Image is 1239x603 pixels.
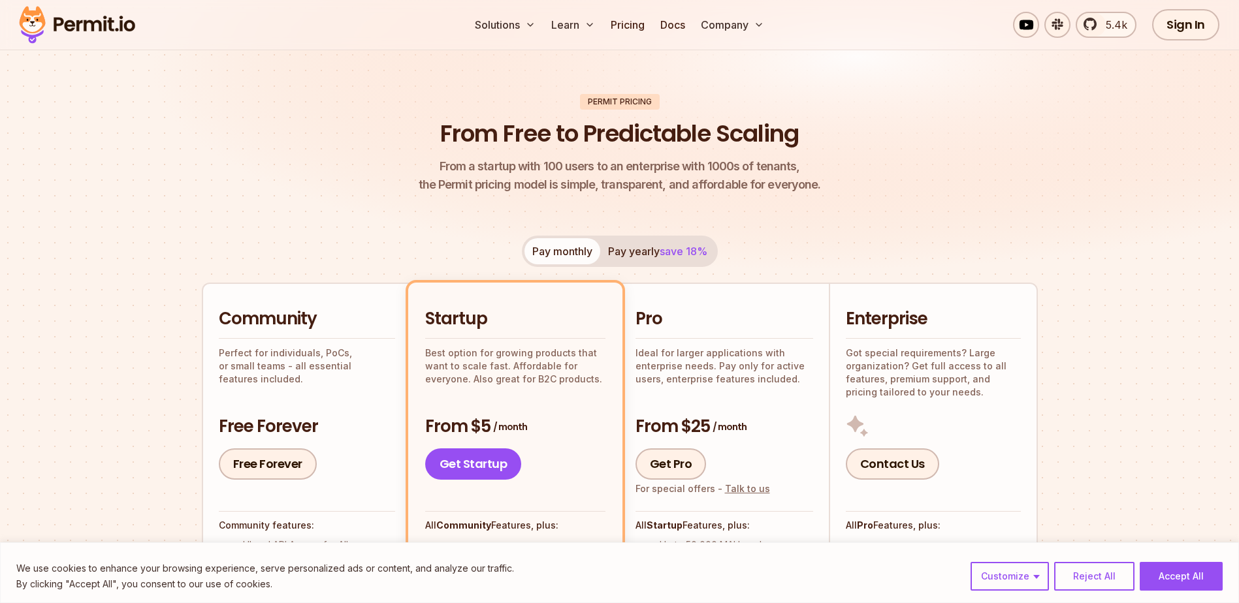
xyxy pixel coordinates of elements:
[1098,17,1127,33] span: 5.4k
[16,561,514,576] p: We use cookies to enhance your browsing experience, serve personalized ads or content, and analyz...
[655,12,690,38] a: Docs
[971,562,1049,591] button: Customize
[546,12,600,38] button: Learn
[605,12,650,38] a: Pricing
[636,307,813,331] h2: Pro
[419,157,821,176] span: From a startup with 100 users to an enterprise with 1000s of tenants,
[580,94,660,110] div: Permit Pricing
[636,415,813,439] h3: From $25
[219,415,395,439] h3: Free Forever
[660,538,813,564] p: Up to 50,000 MAU, and 20,000 Tenants
[449,540,603,553] p: Up to 25,000 MAU and 100 Tenants
[846,519,1021,532] h4: All Features, plus:
[713,420,747,433] span: / month
[219,307,395,331] h2: Community
[846,347,1021,399] p: Got special requirements? Large organization? Get full access to all features, premium support, a...
[219,347,395,386] p: Perfect for individuals, PoCs, or small teams - all essential features included.
[725,483,770,494] a: Talk to us
[846,307,1021,331] h2: Enterprise
[436,519,491,531] strong: Community
[425,448,522,480] a: Get Startup
[1140,562,1223,591] button: Accept All
[857,519,873,531] strong: Pro
[1054,562,1134,591] button: Reject All
[636,347,813,386] p: Ideal for larger applications with enterprise needs. Pay only for active users, enterprise featur...
[870,540,998,553] p: No limits on MAU and Tenants
[425,347,605,386] p: Best option for growing products that want to scale fast. Affordable for everyone. Also great for...
[425,415,605,439] h3: From $5
[1076,12,1136,38] a: 5.4k
[647,519,683,531] strong: Startup
[425,307,605,331] h2: Startup
[440,117,799,150] h1: From Free to Predictable Scaling
[696,12,769,38] button: Company
[846,448,939,480] a: Contact Us
[493,420,527,433] span: / month
[16,576,514,592] p: By clicking "Accept All", you consent to our use of cookies.
[636,448,707,480] a: Get Pro
[419,157,821,194] p: the Permit pricing model is simple, transparent, and affordable for everyone.
[1152,9,1219,40] a: Sign In
[660,245,707,258] span: save 18%
[219,448,317,480] a: Free Forever
[425,519,605,532] h4: All Features, plus:
[636,482,770,495] div: For special offers -
[243,538,395,578] p: UI and API Access for All Authorization Models ( , , , , )
[13,3,141,47] img: Permit logo
[600,238,715,264] button: Pay yearlysave 18%
[219,519,395,532] h4: Community features:
[470,12,541,38] button: Solutions
[636,519,813,532] h4: All Features, plus:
